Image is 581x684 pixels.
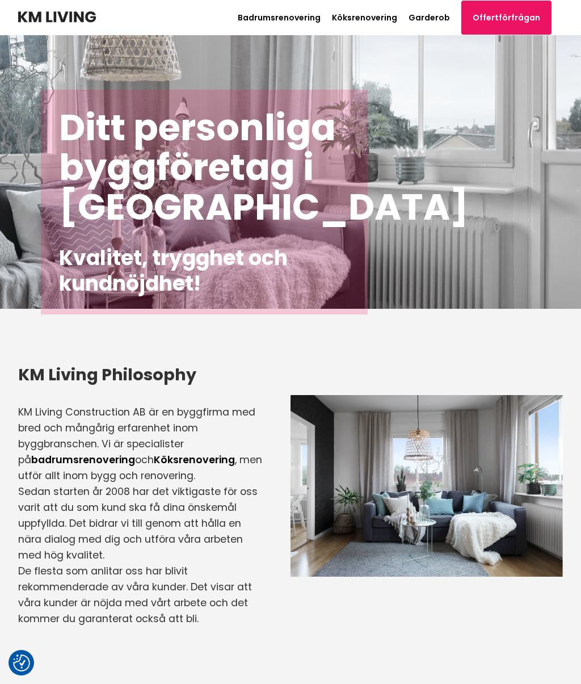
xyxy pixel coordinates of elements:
[18,563,262,627] p: De flesta som anlitar oss har blivit rekommenderade av våra kunder. Det visar att våra kunder är ...
[461,1,551,35] a: Offertförfrågan
[409,12,450,23] a: Garderob
[18,11,96,23] img: KM Living
[18,363,262,386] h3: KM Living Philosophy
[13,654,30,672] button: Samtyckesinställningar
[18,404,262,484] p: KM Living Construction AB är en byggfirma med bred och mångårig erfarenhet inom byggbranschen. Vi...
[238,12,321,23] a: Badrumsrenovering
[59,108,350,227] h1: Ditt personliga byggföretag i [GEOGRAPHIC_DATA]
[262,395,563,576] img: Byggföretag i Stockholm
[59,245,350,296] h2: Kvalitet, trygghet och kundnöjdhet!
[154,453,235,467] a: Köksrenovering
[332,12,397,23] a: Köksrenovering
[13,654,30,672] img: Revisit consent button
[31,453,135,467] a: badrumsrenovering
[18,484,262,563] p: Sedan starten år 2008 har det viktigaste för oss varit att du som kund ska få dina önskemål uppfy...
